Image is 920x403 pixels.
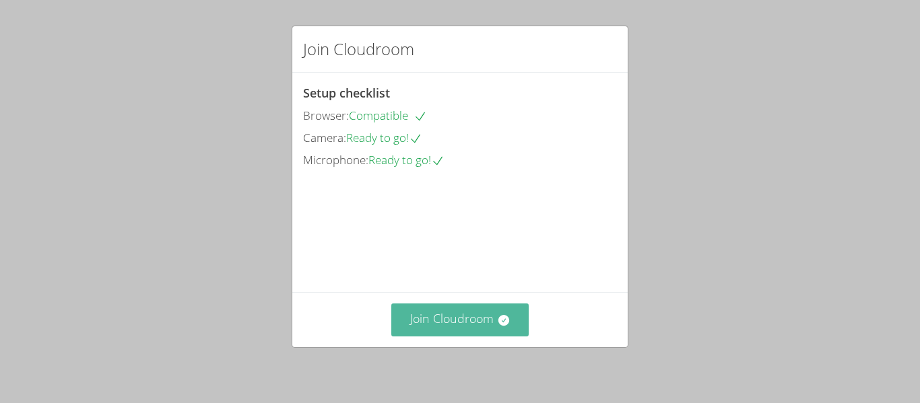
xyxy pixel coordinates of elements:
span: Ready to go! [346,130,422,145]
span: Compatible [349,108,427,123]
button: Join Cloudroom [391,303,529,336]
span: Camera: [303,130,346,145]
h2: Join Cloudroom [303,37,414,61]
span: Browser: [303,108,349,123]
span: Setup checklist [303,85,390,101]
span: Ready to go! [368,152,445,168]
span: Microphone: [303,152,368,168]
